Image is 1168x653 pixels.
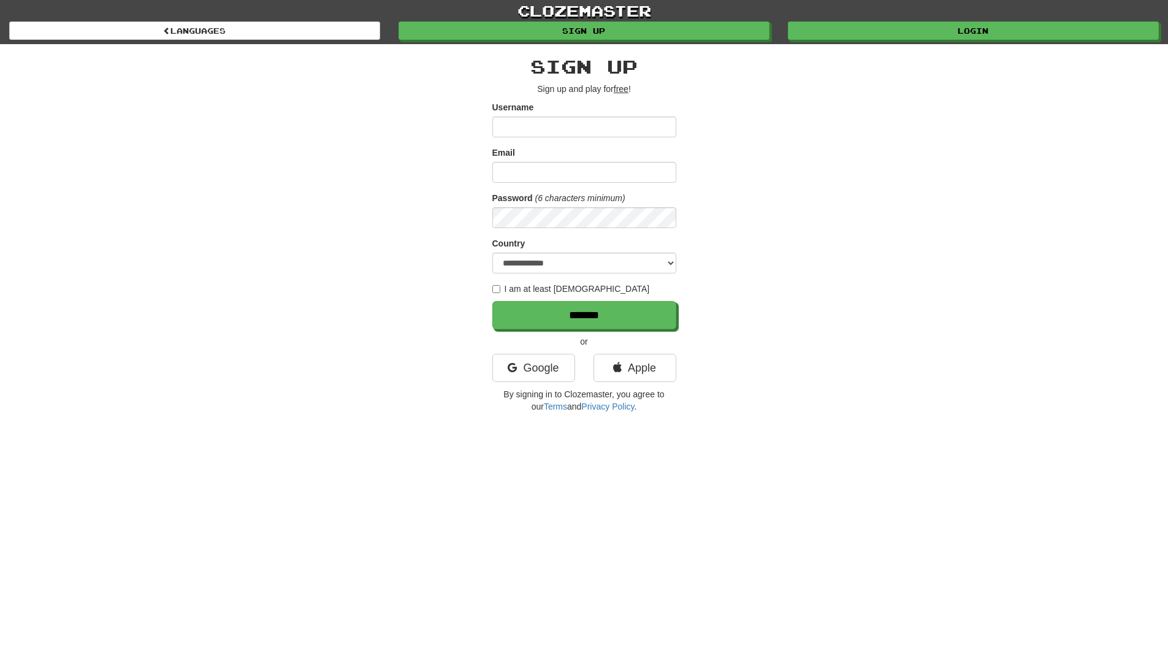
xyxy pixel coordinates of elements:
[492,101,534,113] label: Username
[492,56,676,77] h2: Sign up
[492,237,525,250] label: Country
[492,283,650,295] label: I am at least [DEMOGRAPHIC_DATA]
[9,21,380,40] a: Languages
[492,147,515,159] label: Email
[492,335,676,348] p: or
[535,193,625,203] em: (6 characters minimum)
[399,21,769,40] a: Sign up
[581,402,634,411] a: Privacy Policy
[492,285,500,293] input: I am at least [DEMOGRAPHIC_DATA]
[594,354,676,382] a: Apple
[492,388,676,413] p: By signing in to Clozemaster, you agree to our and .
[788,21,1159,40] a: Login
[492,354,575,382] a: Google
[492,192,533,204] label: Password
[492,83,676,95] p: Sign up and play for !
[614,84,628,94] u: free
[544,402,567,411] a: Terms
